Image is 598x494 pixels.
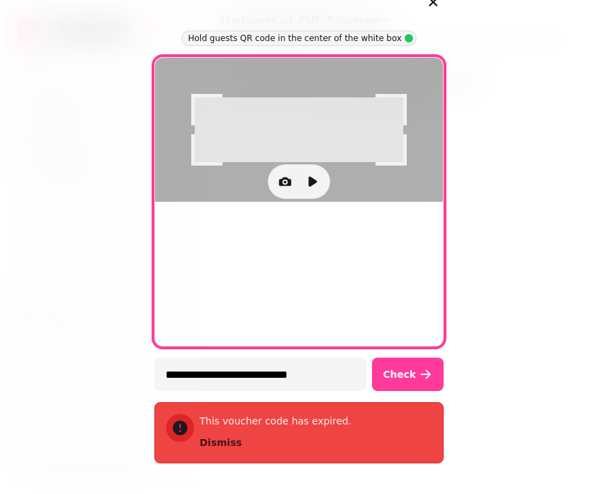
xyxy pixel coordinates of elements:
[200,414,351,428] p: This voucher code has expired.
[372,358,444,391] button: Check
[383,369,416,379] span: Check
[200,438,242,447] span: Dismiss
[188,33,401,44] p: Hold guests QR code in the center of the white box
[188,433,253,452] button: Dismiss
